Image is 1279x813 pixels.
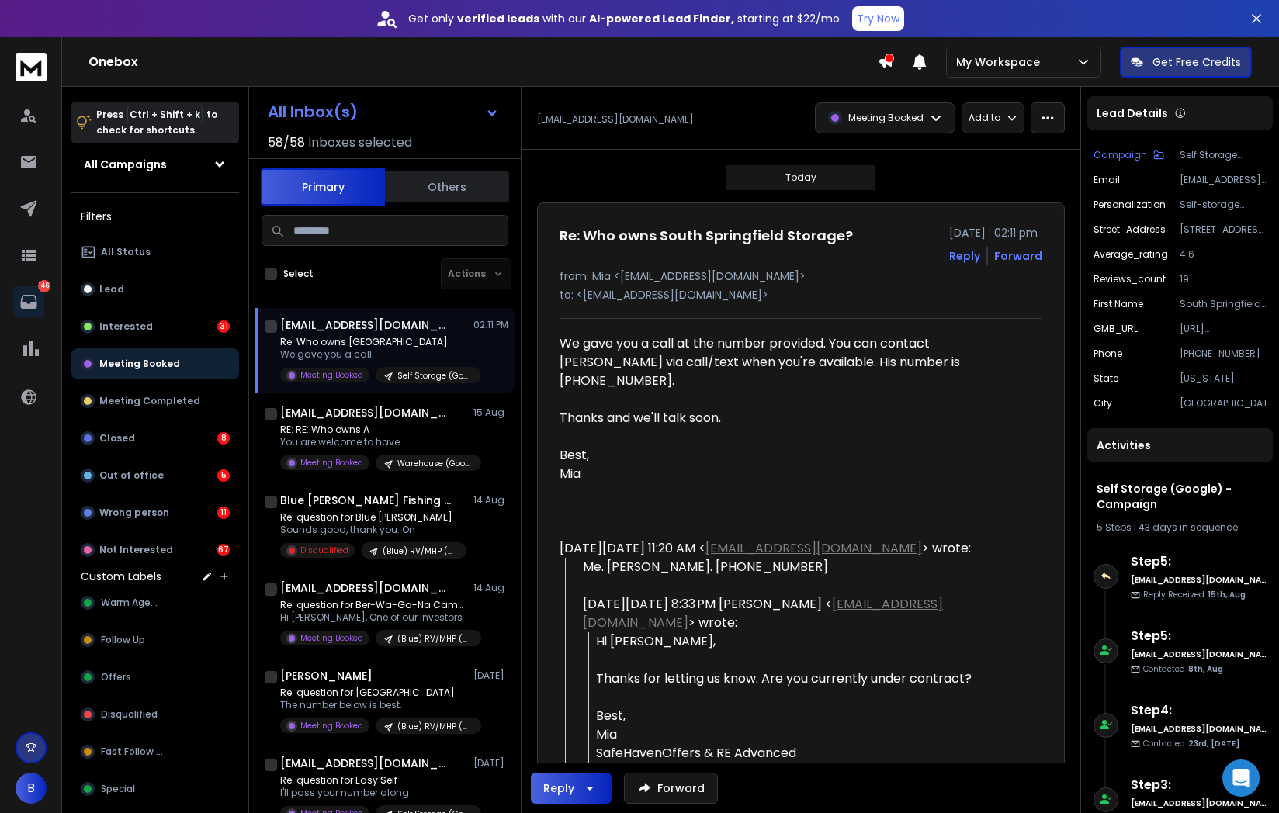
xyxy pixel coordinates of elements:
[71,460,239,491] button: Out of office5
[1087,428,1273,462] div: Activities
[13,286,44,317] a: 146
[1131,723,1267,735] h6: [EMAIL_ADDRESS][DOMAIN_NAME]
[994,248,1042,264] div: Forward
[949,248,980,264] button: Reply
[1180,223,1267,236] p: [STREET_ADDRESS][PERSON_NAME]
[560,334,1013,390] div: We gave you a call at the number provided. You can contact [PERSON_NAME] via call/text when you'r...
[1143,738,1239,749] p: Contacted
[101,783,135,795] span: Special
[99,507,169,519] p: Wrong person
[280,774,466,787] p: Re: question for Easy Self
[1180,199,1267,211] p: Self-storage facility
[560,446,1013,465] div: Best,
[531,773,612,804] button: Reply
[280,524,466,536] p: Sounds good, thank you. On
[16,53,47,81] img: logo
[1094,223,1166,236] p: Street_Address
[96,107,217,138] p: Press to check for shortcuts.
[71,423,239,454] button: Closed8
[1188,738,1239,749] span: 23rd, [DATE]
[101,246,151,258] p: All Status
[1208,589,1246,600] span: 15th, Aug
[596,669,1013,688] div: Thanks for letting us know. Are you currently under contract?
[1131,574,1267,586] h6: [EMAIL_ADDRESS][DOMAIN_NAME]
[280,668,373,683] h1: [PERSON_NAME]
[300,720,363,732] p: Meeting Booked
[1180,298,1267,310] p: South Springfield Storage
[1131,627,1267,645] h6: Step 5 :
[852,6,904,31] button: Try Now
[268,133,305,152] span: 58 / 58
[38,280,50,292] p: 146
[71,497,239,528] button: Wrong person11
[1094,372,1118,385] p: State
[99,432,135,445] p: Closed
[71,773,239,804] button: Special
[397,633,472,645] p: (Blue) RV/MHP (Google) - Campaign
[101,708,158,721] span: Disqualified
[280,336,466,348] p: Re: Who owns [GEOGRAPHIC_DATA]
[385,170,509,204] button: Others
[457,11,539,26] strong: verified leads
[537,113,694,126] p: [EMAIL_ADDRESS][DOMAIN_NAME]
[280,348,466,361] p: We gave you a call
[543,780,574,796] div: Reply
[283,268,314,280] label: Select
[101,746,168,758] span: Fast Follow Up
[127,106,203,123] span: Ctrl + Shift + k
[1094,248,1168,261] p: Average_rating
[1152,54,1241,70] p: Get Free Credits
[217,544,230,556] div: 67
[596,632,1013,651] div: Hi [PERSON_NAME],
[71,149,239,180] button: All Campaigns
[1131,776,1267,794] h6: Step 3 :
[101,597,161,609] span: Warm Agent
[408,11,840,26] p: Get only with our starting at $22/mo
[397,370,472,382] p: Self Storage (Google) - Campaign
[99,320,153,333] p: Interested
[255,96,511,127] button: All Inbox(s)
[300,457,363,469] p: Meeting Booked
[473,319,508,331] p: 02:11 PM
[1180,323,1267,335] p: [URL][DOMAIN_NAME]
[280,511,466,524] p: Re: question for Blue [PERSON_NAME]
[300,369,363,381] p: Meeting Booked
[84,157,167,172] h1: All Campaigns
[217,469,230,482] div: 5
[560,268,1042,284] p: from: Mia <[EMAIL_ADDRESS][DOMAIN_NAME]>
[473,582,508,594] p: 14 Aug
[1097,106,1168,121] p: Lead Details
[397,721,472,732] p: (Blue) RV/MHP (Google) - Campaign
[280,493,451,508] h1: Blue [PERSON_NAME] Fishing & Camping Resort
[71,386,239,417] button: Meeting Completed
[16,773,47,804] button: B
[280,317,451,333] h1: [EMAIL_ADDRESS][DOMAIN_NAME]
[1097,521,1132,534] span: 5 Steps
[1094,323,1138,335] p: GMB_URL
[308,133,412,152] h3: Inboxes selected
[280,611,466,624] p: Hi [PERSON_NAME], One of our investors
[560,539,1013,558] div: [DATE][DATE] 11:20 AM < > wrote:
[1222,759,1260,797] div: Open Intercom Messenger
[88,53,878,71] h1: Onebox
[71,587,239,618] button: Warm Agent
[71,699,239,730] button: Disqualified
[280,687,466,699] p: Re: question for [GEOGRAPHIC_DATA]
[99,283,124,296] p: Lead
[949,225,1042,240] p: [DATE] : 02:11 pm
[857,11,899,26] p: Try Now
[583,595,1013,632] div: [DATE][DATE] 8:33 PM [PERSON_NAME] < > wrote:
[956,54,1046,70] p: My Workspace
[583,558,1013,576] div: Me. [PERSON_NAME]. [PHONE_NUMBER]
[473,406,508,419] p: 15 Aug
[1143,663,1223,675] p: Contacted
[1094,199,1166,211] p: Personalization
[1094,174,1120,186] p: Email
[1094,273,1166,285] p: Reviews_count
[217,320,230,333] div: 31
[71,206,239,227] h3: Filters
[280,787,466,799] p: I'll pass your number along
[300,632,363,644] p: Meeting Booked
[1131,797,1267,809] h6: [EMAIL_ADDRESS][DOMAIN_NAME]
[589,11,734,26] strong: AI-powered Lead Finder,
